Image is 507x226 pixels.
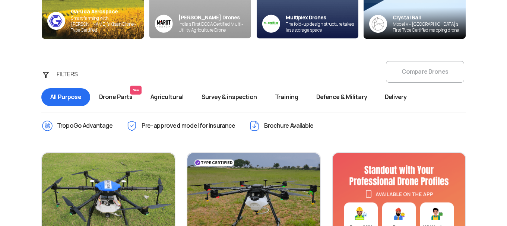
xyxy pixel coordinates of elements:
span: Delivery [376,88,415,106]
div: [PERSON_NAME] Drones [178,14,251,21]
img: Group%2036313.png [155,15,173,33]
span: Brochure Available [264,120,314,132]
div: Multiplex Drones [286,14,358,21]
img: crystalball-logo-banner.png [369,15,387,33]
img: ic_garuda_sky.png [47,12,65,30]
span: Drone Parts [90,88,142,106]
div: Model V - [GEOGRAPHIC_DATA]’s First Type Certified mapping drone [393,21,466,33]
span: Agricultural [142,88,193,106]
div: Crystal Ball [393,14,466,21]
div: The fold-up design structure takes less storage space [286,21,358,33]
span: TropoGo Advantage [57,120,113,132]
div: FILTERS [52,67,91,82]
span: All Purpose [41,88,90,106]
img: ic_Brochure.png [248,120,260,132]
div: Garuda Aerospace [71,8,144,15]
div: Smart farming with [PERSON_NAME]’s Kisan Drone - Type Certified [71,15,144,33]
span: Survey & inspection [193,88,266,106]
span: Defence & Military [307,88,376,106]
img: ic_Pre-approved.png [126,120,138,132]
img: ic_multiplex_sky.png [262,15,280,33]
span: Training [266,88,307,106]
img: ic_TropoGo_Advantage.png [41,120,53,132]
span: New [130,86,142,95]
div: India’s First DGCA Certified Multi-Utility Agriculture Drone [178,21,251,33]
span: Pre-approved model for insurance [142,120,235,132]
